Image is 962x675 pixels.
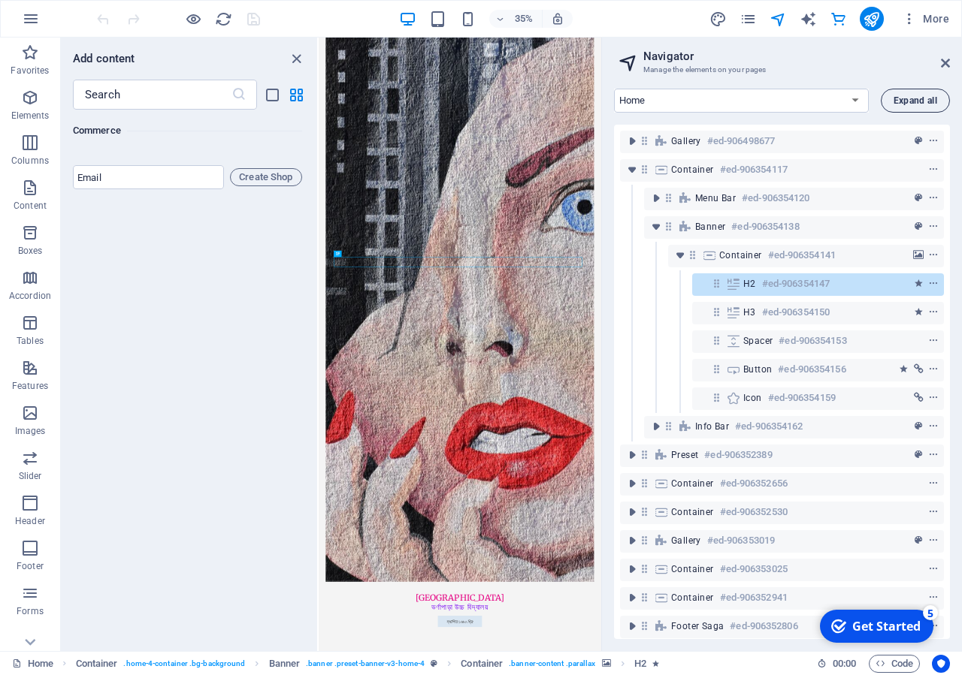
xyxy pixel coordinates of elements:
i: This element is a customizable preset [431,659,437,667]
button: design [709,10,728,28]
button: toggle-expand [623,617,641,635]
span: Container [671,164,714,176]
span: Button [743,363,772,375]
button: More [896,7,955,31]
button: navigator [770,10,788,28]
span: 00 00 [833,655,856,673]
button: preset [911,189,926,207]
i: On resize automatically adjust zoom level to fit chosen device. [551,12,564,26]
button: publish [860,7,884,31]
span: Create Shop [237,168,295,186]
i: Design (Ctrl+Alt+Y) [709,11,727,28]
button: link [911,389,926,407]
button: context-menu [926,560,941,578]
button: animation [911,303,926,321]
button: context-menu [926,446,941,464]
button: animation [896,360,911,378]
button: toggle-expand [647,417,665,435]
i: Element contains an animation [652,659,659,667]
button: context-menu [926,475,941,493]
button: toggle-expand [623,475,641,493]
span: Expand all [894,96,937,105]
span: Icon [743,392,762,404]
h6: #ed-906354150 [762,303,830,321]
button: preset [911,132,926,150]
i: This element contains a background [602,659,611,667]
h3: Manage the elements on your pages [643,63,920,77]
button: close panel [287,50,305,68]
h6: #ed-906353025 [720,560,788,578]
button: toggle-expand [623,161,641,179]
h2: Navigator [643,50,950,63]
button: context-menu [926,189,941,207]
p: Content [14,200,47,212]
button: preset [911,417,926,435]
div: 5 [111,2,126,17]
h6: 35% [512,10,536,28]
div: Get Started 5 items remaining, 0% complete [8,6,122,39]
i: Reload page [215,11,232,28]
button: commerce [830,10,848,28]
span: Click to select. Double-click to edit [461,655,503,673]
button: Create Shop [230,168,302,186]
button: preset [911,532,926,550]
h6: #ed-906352530 [720,503,788,521]
span: Click to select. Double-click to edit [269,655,301,673]
h6: #ed-906354153 [779,332,846,350]
i: Commerce [830,11,847,28]
p: Header [15,515,45,527]
i: Pages (Ctrl+Alt+S) [740,11,757,28]
span: Preset [671,449,698,461]
h6: Session time [817,655,857,673]
span: Container [719,249,762,261]
span: Click to select. Double-click to edit [76,655,118,673]
button: context-menu [926,132,941,150]
button: toggle-expand [623,503,641,521]
p: Forms [17,605,44,617]
span: Gallery [671,535,701,547]
button: Click here to leave preview mode and continue editing [184,10,202,28]
button: toggle-expand [671,246,689,264]
span: Spacer [743,335,773,347]
span: Container [671,563,714,575]
p: Images [15,425,46,437]
p: Elements [11,110,50,122]
h6: #ed-906352941 [720,589,788,607]
button: animation [911,275,926,293]
span: More [902,11,949,26]
p: Tables [17,335,44,347]
button: preset [911,446,926,464]
p: Slider [19,470,42,482]
span: . banner .preset-banner-v3-home-4 [306,655,425,673]
button: link [911,360,926,378]
button: Expand all [881,89,950,113]
input: Email [73,165,224,189]
span: . banner-content .parallax [509,655,595,673]
button: pages [740,10,758,28]
button: context-menu [926,389,941,407]
h6: #ed-906352389 [704,446,772,464]
button: context-menu [926,417,941,435]
h6: #ed-906354159 [768,389,836,407]
i: Publish [863,11,880,28]
p: Footer [17,560,44,572]
p: Columns [11,155,49,167]
nav: breadcrumb [76,655,659,673]
h6: #ed-906352806 [730,617,797,635]
h6: #ed-906354156 [778,360,846,378]
button: context-menu [926,332,941,350]
span: Menu Bar [695,192,736,204]
span: Code [876,655,913,673]
span: H2 [743,278,756,290]
span: H3 [743,306,756,318]
span: Banner [695,221,725,233]
button: list-view [263,86,281,104]
p: Features [12,380,48,392]
p: Favorites [11,65,49,77]
button: context-menu [926,303,941,321]
button: context-menu [926,246,941,264]
button: toggle-expand [623,132,641,150]
span: Click to select. Double-click to edit [634,655,646,673]
button: Code [869,655,920,673]
span: Footer Saga [671,620,724,632]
